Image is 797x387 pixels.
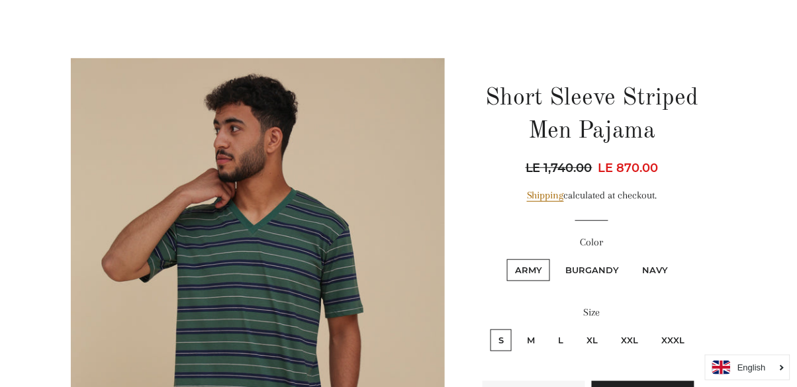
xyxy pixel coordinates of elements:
[527,189,564,202] a: Shipping
[653,329,692,351] label: XXXL
[557,259,627,281] label: Burgandy
[519,329,543,351] label: M
[598,161,659,175] span: LE 870.00
[475,304,710,321] label: Size
[712,361,783,374] a: English
[475,82,710,149] h1: Short Sleeve Striped Men Pajama
[491,329,512,351] label: S
[526,159,596,177] span: LE 1,740.00
[475,234,710,251] label: Color
[550,329,571,351] label: L
[737,363,766,372] i: English
[475,187,710,204] div: calculated at checkout.
[634,259,676,281] label: Navy
[507,259,550,281] label: Army
[613,329,646,351] label: XXL
[579,329,606,351] label: XL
